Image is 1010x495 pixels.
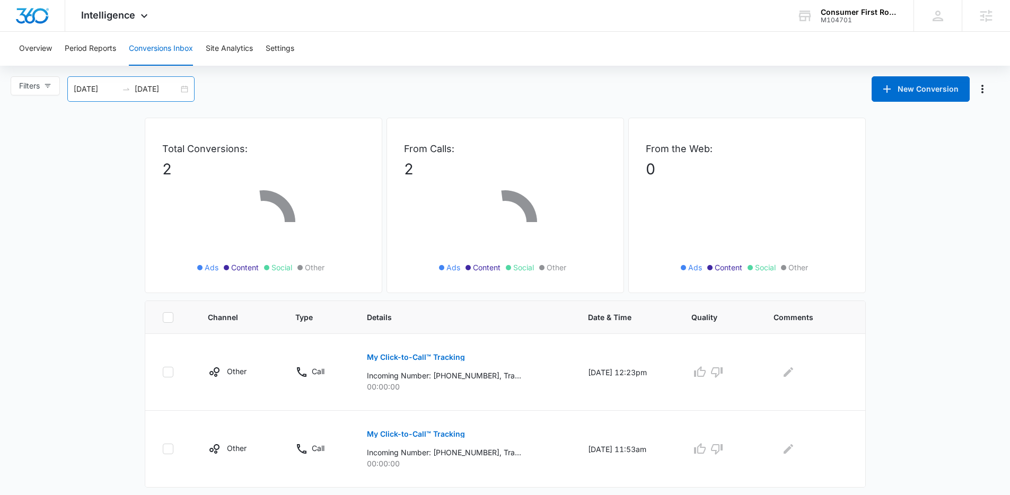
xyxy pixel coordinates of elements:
span: Date & Time [588,312,651,323]
button: Manage Numbers [974,81,991,98]
div: account id [821,16,898,24]
button: Settings [266,32,294,66]
button: Edit Comments [780,440,797,457]
p: From the Web: [646,142,848,156]
span: Other [788,262,808,273]
span: Social [755,262,776,273]
p: From Calls: [404,142,607,156]
span: Filters [19,80,40,92]
span: Ads [446,262,460,273]
span: Social [271,262,292,273]
p: 00:00:00 [367,458,563,469]
input: Start date [74,83,118,95]
span: Content [715,262,742,273]
p: Total Conversions: [162,142,365,156]
p: Other [227,443,247,454]
span: Details [367,312,547,323]
td: [DATE] 11:53am [575,411,679,488]
span: Other [547,262,566,273]
button: My Click-to-Call™ Tracking [367,421,465,447]
p: My Click-to-Call™ Tracking [367,430,465,438]
p: Incoming Number: [PHONE_NUMBER], Tracking Number: [PHONE_NUMBER], Ring To: [PHONE_NUMBER], Caller... [367,370,521,381]
p: Other [227,366,247,377]
button: Filters [11,76,60,95]
span: to [122,85,130,93]
span: Comments [774,312,833,323]
p: 2 [404,158,607,180]
p: Call [312,443,324,454]
div: account name [821,8,898,16]
span: Type [295,312,326,323]
button: My Click-to-Call™ Tracking [367,344,465,370]
p: My Click-to-Call™ Tracking [367,353,465,361]
button: Period Reports [65,32,116,66]
button: Site Analytics [206,32,253,66]
button: Overview [19,32,52,66]
span: Content [473,262,500,273]
span: swap-right [122,85,130,93]
input: End date [135,83,179,95]
p: Call [312,366,324,377]
span: Social [513,262,534,273]
p: 0 [646,158,848,180]
span: Content [231,262,259,273]
p: 00:00:00 [367,381,563,392]
p: 2 [162,158,365,180]
span: Other [305,262,324,273]
button: Conversions Inbox [129,32,193,66]
button: Edit Comments [780,364,797,381]
button: New Conversion [872,76,970,102]
span: Quality [691,312,733,323]
span: Intelligence [81,10,135,21]
span: Ads [205,262,218,273]
span: Ads [688,262,702,273]
td: [DATE] 12:23pm [575,334,679,411]
span: Channel [208,312,254,323]
p: Incoming Number: [PHONE_NUMBER], Tracking Number: [PHONE_NUMBER], Ring To: [PHONE_NUMBER], Caller... [367,447,521,458]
